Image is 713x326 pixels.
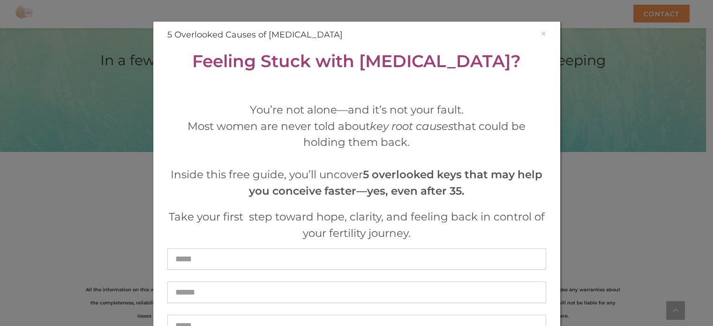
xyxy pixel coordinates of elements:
span: Inside this free guide, you’ll uncover [171,168,542,197]
strong: Feeling Stuck with [MEDICAL_DATA]? [192,51,521,71]
span: Take your first step toward hope, clarity, and feeling back in control of your fertility journey. [169,210,545,240]
em: key root causes [370,120,453,133]
span: Most women are never told about that could be holding them back. [188,120,525,149]
button: × [540,29,546,38]
h4: 5 Overlooked Causes of [MEDICAL_DATA] [167,29,546,41]
strong: 5 overlooked keys that may help you conceive faster—yes, even after 35. [249,168,543,197]
span: You’re not alone—and it’s not your fault. [250,103,464,116]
